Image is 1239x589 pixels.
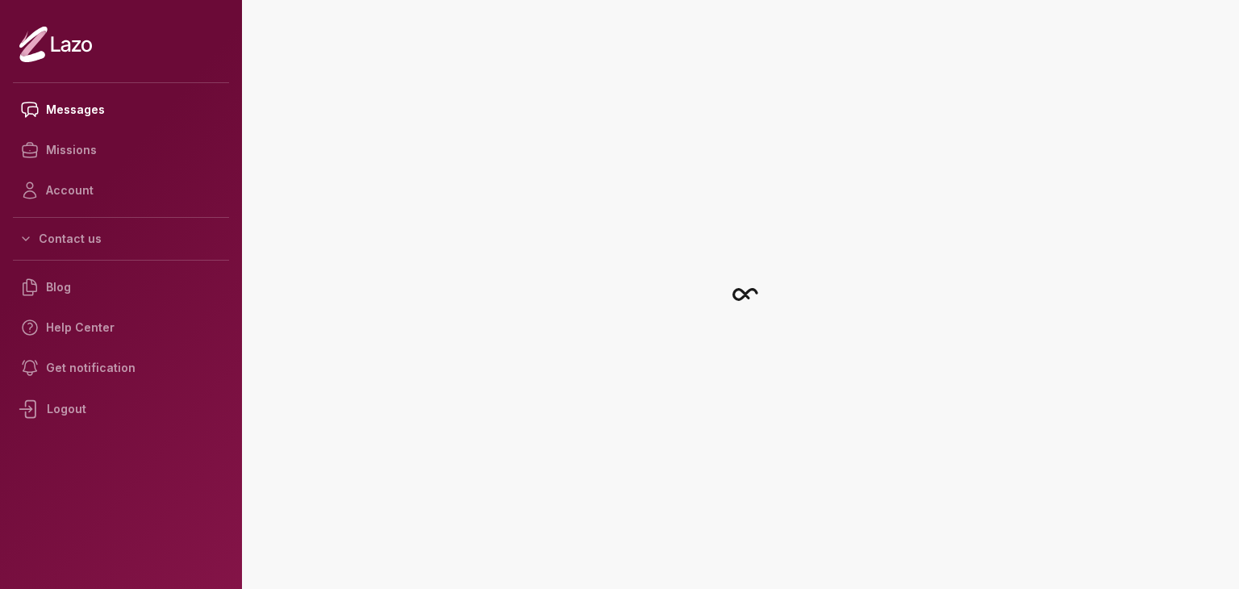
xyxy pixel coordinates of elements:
a: Missions [13,130,229,170]
div: Logout [13,388,229,430]
a: Messages [13,90,229,130]
a: Help Center [13,307,229,348]
a: Get notification [13,348,229,388]
button: Contact us [13,224,229,253]
a: Account [13,170,229,211]
a: Blog [13,267,229,307]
